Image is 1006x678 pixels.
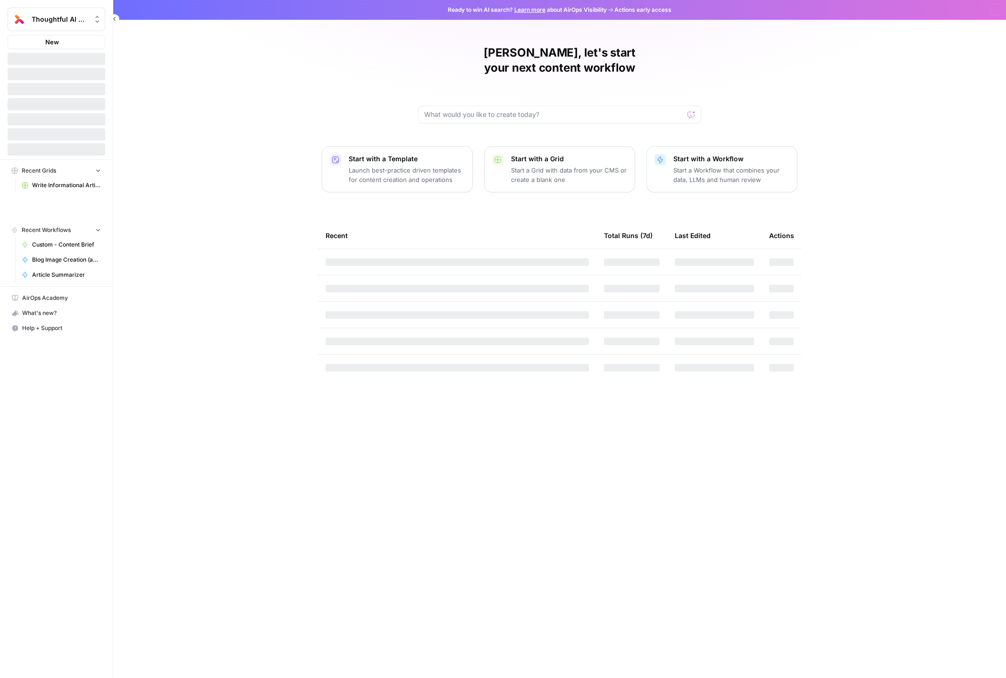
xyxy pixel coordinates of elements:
button: Recent Workflows [8,223,105,237]
button: Start with a TemplateLaunch best-practice driven templates for content creation and operations [322,146,473,192]
div: What's new? [8,306,105,320]
a: Learn more [514,6,545,13]
span: Blog Image Creation (ad hoc) [32,256,101,264]
button: Start with a WorkflowStart a Workflow that combines your data, LLMs and human review [646,146,797,192]
span: Ready to win AI search? about AirOps Visibility [448,6,607,14]
a: Custom - Content Brief [17,237,105,252]
a: Blog Image Creation (ad hoc) [17,252,105,267]
a: Write Informational Article [17,178,105,193]
button: Start with a GridStart a Grid with data from your CMS or create a blank one [484,146,635,192]
img: Thoughtful AI Content Engine Logo [11,11,28,28]
span: Recent Grids [22,166,56,175]
a: AirOps Academy [8,290,105,306]
button: Help + Support [8,321,105,336]
div: Recent [326,223,589,248]
span: Article Summarizer [32,271,101,279]
span: Help + Support [22,324,101,332]
p: Start a Workflow that combines your data, LLMs and human review [673,165,789,184]
span: Recent Workflows [22,226,71,234]
span: Custom - Content Brief [32,240,101,249]
span: Thoughtful AI Content Engine [32,15,89,24]
div: Total Runs (7d) [604,223,653,248]
span: New [45,37,59,47]
p: Start with a Grid [511,154,627,164]
input: What would you like to create today? [424,110,684,119]
span: Actions early access [614,6,671,14]
button: Recent Grids [8,164,105,178]
span: Write Informational Article [32,181,101,190]
h1: [PERSON_NAME], let's start your next content workflow [418,45,701,75]
span: AirOps Academy [22,294,101,302]
a: Article Summarizer [17,267,105,282]
div: Last Edited [675,223,711,248]
button: New [8,35,105,49]
p: Start with a Workflow [673,154,789,164]
button: Workspace: Thoughtful AI Content Engine [8,8,105,31]
p: Launch best-practice driven templates for content creation and operations [349,165,465,184]
p: Start with a Template [349,154,465,164]
div: Actions [769,223,794,248]
p: Start a Grid with data from your CMS or create a blank one [511,165,627,184]
button: What's new? [8,306,105,321]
